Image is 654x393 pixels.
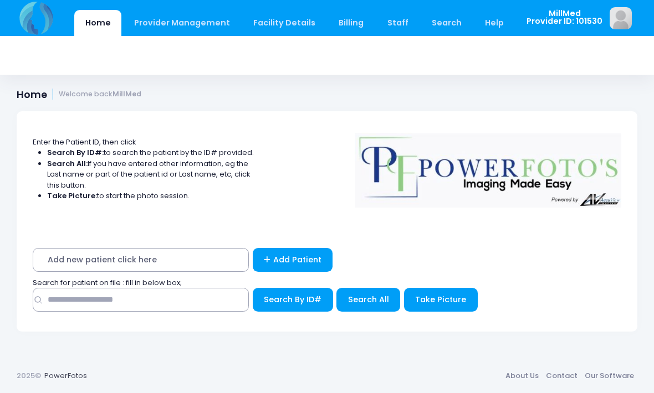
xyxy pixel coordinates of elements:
li: If you have entered other information, eg the Last name or part of the patient id or Last name, e... [47,158,254,191]
button: Take Picture [404,288,478,312]
a: Our Software [581,366,637,386]
strong: Search By ID#: [47,147,104,158]
li: to search the patient by the ID# provided. [47,147,254,158]
a: PowerFotos [44,370,87,381]
span: Add new patient click here [33,248,249,272]
a: Contact [542,366,581,386]
a: Provider Management [123,10,241,36]
span: 2025© [17,370,41,381]
li: to start the photo session. [47,190,254,201]
h1: Home [17,89,141,100]
button: Search All [336,288,400,312]
a: Search [421,10,472,36]
strong: MillMed [113,89,141,99]
a: Home [74,10,121,36]
span: Take Picture [415,294,466,305]
a: Staff [376,10,419,36]
small: Welcome back [59,90,141,99]
a: About Us [502,366,542,386]
button: Search By ID# [253,288,333,312]
a: Billing [328,10,375,36]
span: MillMed Provider ID: 101530 [527,9,602,25]
span: Enter the Patient ID, then click [33,137,136,147]
a: Help [474,10,515,36]
span: Search for patient on file : fill in below box; [33,277,182,288]
img: Logo [350,126,627,208]
a: Add Patient [253,248,333,272]
strong: Take Picture: [47,190,97,201]
span: Search All [348,294,389,305]
strong: Search All: [47,158,88,169]
span: Search By ID# [264,294,321,305]
img: image [610,7,632,29]
a: Facility Details [243,10,326,36]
